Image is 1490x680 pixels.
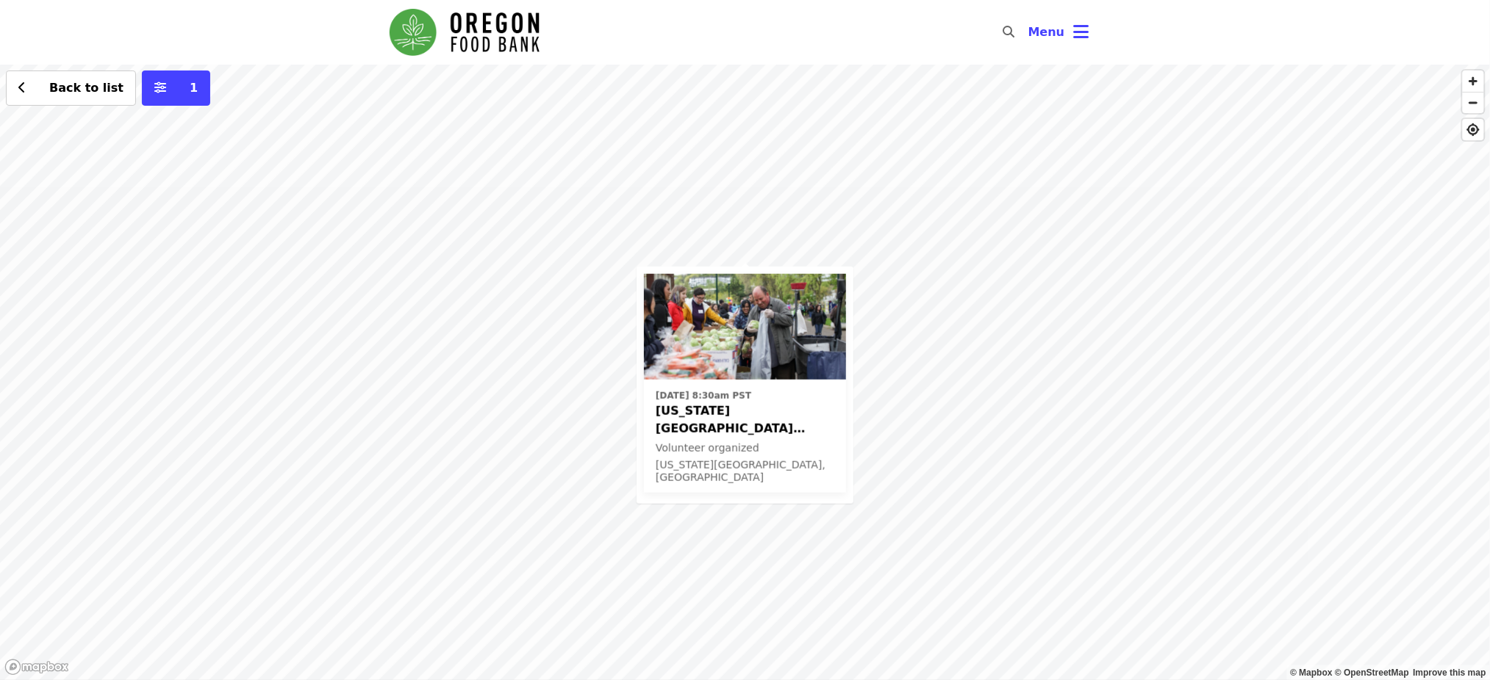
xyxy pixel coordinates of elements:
img: Oregon Food Bank - Home [390,9,540,56]
i: sliders-h icon [154,81,166,95]
button: More filters (1 selected) [142,70,210,106]
i: search icon [1003,25,1015,39]
a: Mapbox logo [4,659,69,676]
a: OpenStreetMap [1335,668,1409,678]
div: [US_STATE][GEOGRAPHIC_DATA], [GEOGRAPHIC_DATA] [656,459,834,484]
i: bars icon [1074,21,1089,43]
a: Mapbox [1291,668,1333,678]
a: Map feedback [1414,668,1486,678]
span: Menu [1028,25,1065,39]
a: See details for "Oregon City ODHS - Free Food Market" [644,274,846,493]
i: chevron-left icon [18,81,26,95]
span: 1 [190,81,198,95]
input: Search [1024,15,1036,50]
time: [DATE] 8:30am PST [656,389,751,402]
button: Find My Location [1463,119,1484,140]
button: Zoom In [1463,70,1484,92]
span: Volunteer organized [656,442,759,454]
button: Zoom Out [1463,92,1484,113]
button: Toggle account menu [1017,15,1101,50]
img: Oregon City ODHS - Free Food Market organized by Oregon Food Bank [644,274,846,380]
span: [US_STATE][GEOGRAPHIC_DATA] ODHS - Free Food Market [656,402,834,438]
span: Back to list [49,81,123,95]
button: Back to list [6,70,136,106]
